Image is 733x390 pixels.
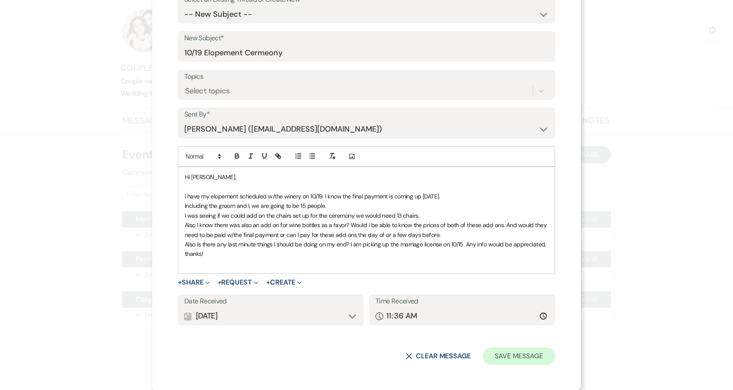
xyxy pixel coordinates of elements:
[178,279,210,286] button: Share
[184,295,357,308] label: Date Received
[218,279,222,286] span: +
[218,279,258,286] button: Request
[406,353,471,360] button: Clear message
[266,279,302,286] button: Create
[185,202,326,210] span: Including the groom and I, we are going to be 15 people.
[185,173,236,181] span: Hi [PERSON_NAME],
[185,212,419,219] span: I was seeing if we could add on the chairs set up for the ceremony we would need 13 chairs.
[185,192,440,200] span: I have my elopement scheduled w/the winery on 10/19. I know the final payment is coming up [DATE].
[178,279,182,286] span: +
[376,295,549,308] label: Time Received
[483,348,555,365] button: Save Message
[185,240,547,258] span: Also is there any last minute things I should be doing on my end? I am picking up the marriage li...
[184,108,549,121] label: Sent By*
[185,85,230,97] div: Select topics
[184,32,549,45] label: New Subject*
[185,221,548,238] span: Also I know there was also an add on for wine bottles as a favor? Would i be able to know the pri...
[184,308,357,324] div: [DATE]
[266,279,270,286] span: +
[184,71,549,83] label: Topics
